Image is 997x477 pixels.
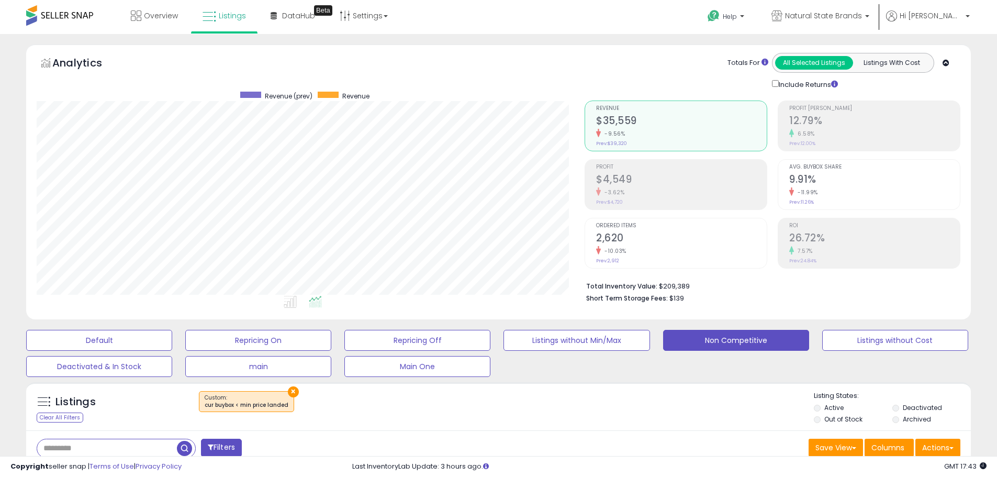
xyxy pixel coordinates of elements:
[789,223,960,229] span: ROI
[944,461,987,471] span: 2025-09-11 17:43 GMT
[586,279,953,292] li: $209,389
[903,403,942,412] label: Deactivated
[723,12,737,21] span: Help
[596,106,767,112] span: Revenue
[10,462,182,472] div: seller snap | |
[52,56,122,73] h5: Analytics
[205,394,288,409] span: Custom:
[794,247,813,255] small: 7.57%
[265,92,312,101] span: Revenue (prev)
[596,258,619,264] small: Prev: 2,912
[789,258,816,264] small: Prev: 24.84%
[89,461,134,471] a: Terms of Use
[871,442,904,453] span: Columns
[764,78,850,90] div: Include Returns
[794,130,815,138] small: 6.58%
[185,330,331,351] button: Repricing On
[785,10,862,21] span: Natural State Brands
[596,173,767,187] h2: $4,549
[865,439,914,457] button: Columns
[26,330,172,351] button: Default
[789,199,814,205] small: Prev: 11.26%
[136,461,182,471] a: Privacy Policy
[601,130,625,138] small: -9.56%
[586,282,657,291] b: Total Inventory Value:
[55,395,96,409] h5: Listings
[794,188,818,196] small: -11.99%
[344,330,490,351] button: Repricing Off
[596,199,623,205] small: Prev: $4,720
[789,115,960,129] h2: 12.79%
[596,232,767,246] h2: 2,620
[314,5,332,16] div: Tooltip anchor
[853,56,931,70] button: Listings With Cost
[288,386,299,397] button: ×
[144,10,178,21] span: Overview
[352,462,987,472] div: Last InventoryLab Update: 3 hours ago.
[886,10,970,34] a: Hi [PERSON_NAME]
[219,10,246,21] span: Listings
[789,140,815,147] small: Prev: 12.00%
[342,92,369,101] span: Revenue
[282,10,315,21] span: DataHub
[596,115,767,129] h2: $35,559
[601,188,624,196] small: -3.62%
[503,330,649,351] button: Listings without Min/Max
[727,58,768,68] div: Totals For
[596,164,767,170] span: Profit
[789,232,960,246] h2: 26.72%
[669,293,684,303] span: $139
[596,223,767,229] span: Ordered Items
[699,2,755,34] a: Help
[789,164,960,170] span: Avg. Buybox Share
[663,330,809,351] button: Non Competitive
[596,140,627,147] small: Prev: $39,320
[205,402,288,409] div: cur buybox < min price landed
[601,247,626,255] small: -10.03%
[814,391,971,401] p: Listing States:
[824,415,862,424] label: Out of Stock
[824,403,844,412] label: Active
[775,56,853,70] button: All Selected Listings
[37,413,83,423] div: Clear All Filters
[900,10,962,21] span: Hi [PERSON_NAME]
[344,356,490,377] button: Main One
[915,439,960,457] button: Actions
[822,330,968,351] button: Listings without Cost
[809,439,863,457] button: Save View
[10,461,49,471] strong: Copyright
[185,356,331,377] button: main
[707,9,720,23] i: Get Help
[26,356,172,377] button: Deactivated & In Stock
[201,439,242,457] button: Filters
[789,173,960,187] h2: 9.91%
[789,106,960,112] span: Profit [PERSON_NAME]
[903,415,931,424] label: Archived
[586,294,668,303] b: Short Term Storage Fees:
